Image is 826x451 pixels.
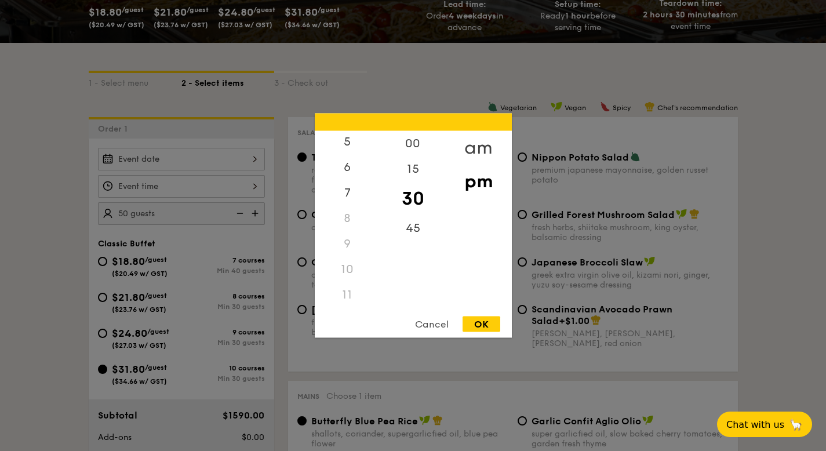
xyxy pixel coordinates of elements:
[380,216,446,241] div: 45
[789,418,803,431] span: 🦙
[315,257,380,282] div: 10
[315,155,380,180] div: 6
[315,231,380,257] div: 9
[380,157,446,182] div: 15
[726,419,784,430] span: Chat with us
[403,317,460,332] div: Cancel
[463,317,500,332] div: OK
[315,282,380,308] div: 11
[717,412,812,437] button: Chat with us🦙
[446,131,511,165] div: am
[315,180,380,206] div: 7
[315,129,380,155] div: 5
[315,206,380,231] div: 8
[380,131,446,157] div: 00
[380,182,446,216] div: 30
[446,165,511,198] div: pm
